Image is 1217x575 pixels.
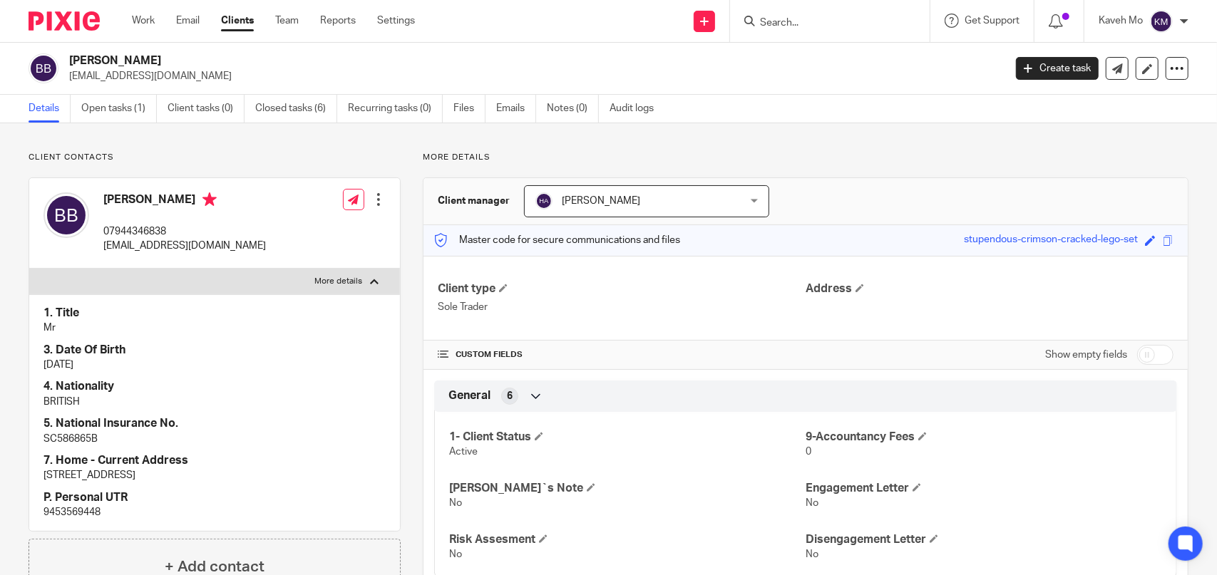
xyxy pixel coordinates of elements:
[69,53,809,68] h2: [PERSON_NAME]
[965,16,1020,26] span: Get Support
[964,232,1138,249] div: stupendous-crimson-cracked-lego-set
[806,481,1162,496] h4: Engagement Letter
[29,11,100,31] img: Pixie
[496,95,536,123] a: Emails
[103,192,266,210] h4: [PERSON_NAME]
[43,432,386,446] p: SC586865B
[29,152,401,163] p: Client contacts
[806,281,1174,296] h4: Address
[547,95,599,123] a: Notes (0)
[438,194,510,208] h3: Client manager
[43,343,386,358] h4: 3. Date Of Birth
[43,490,386,505] h4: P. Personal UTR
[43,192,89,238] img: svg%3E
[29,53,58,83] img: svg%3E
[453,95,486,123] a: Files
[377,14,415,28] a: Settings
[434,233,680,247] p: Master code for secure communications and files
[103,224,266,239] p: 07944346838
[320,14,356,28] a: Reports
[69,69,995,83] p: [EMAIL_ADDRESS][DOMAIN_NAME]
[449,532,806,547] h4: Risk Assesment
[610,95,664,123] a: Audit logs
[806,447,811,457] span: 0
[438,349,806,361] h4: CUSTOM FIELDS
[449,549,462,559] span: No
[43,379,386,394] h4: 4. Nationality
[449,447,478,457] span: Active
[449,430,806,445] h4: 1- Client Status
[1016,57,1099,80] a: Create task
[202,192,217,207] i: Primary
[348,95,443,123] a: Recurring tasks (0)
[103,239,266,253] p: [EMAIL_ADDRESS][DOMAIN_NAME]
[507,389,513,403] span: 6
[43,321,386,335] p: Mr
[43,395,386,409] p: BRITISH
[29,95,71,123] a: Details
[275,14,299,28] a: Team
[43,505,386,519] p: 9453569448
[759,17,887,30] input: Search
[448,388,491,403] span: General
[1099,14,1143,28] p: Kaveh Mo
[562,196,640,206] span: [PERSON_NAME]
[438,281,806,296] h4: Client type
[438,300,806,314] p: Sole Trader
[43,416,386,431] h4: 5. National Insurance No.
[449,498,462,508] span: No
[176,14,200,28] a: Email
[221,14,254,28] a: Clients
[168,95,245,123] a: Client tasks (0)
[806,498,818,508] span: No
[315,276,363,287] p: More details
[1045,348,1127,362] label: Show empty fields
[806,532,1162,547] h4: Disengagement Letter
[43,358,386,372] p: [DATE]
[43,453,386,468] h4: 7. Home - Current Address
[255,95,337,123] a: Closed tasks (6)
[43,468,386,482] p: [STREET_ADDRESS]
[423,152,1188,163] p: More details
[132,14,155,28] a: Work
[449,481,806,496] h4: [PERSON_NAME]`s Note
[806,549,818,559] span: No
[81,95,157,123] a: Open tasks (1)
[43,306,386,321] h4: 1. Title
[535,192,553,209] img: svg%3E
[1150,10,1173,33] img: svg%3E
[806,430,1162,445] h4: 9-Accountancy Fees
